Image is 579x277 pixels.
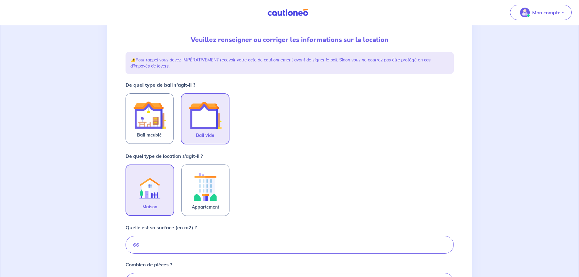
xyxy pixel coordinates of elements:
[126,82,195,88] strong: De quel type de bail s’agit-il ?
[133,170,166,203] img: illu_rent.svg
[130,57,449,69] p: ⚠️
[126,35,454,45] p: Veuillez renseigner ou corriger les informations sur la location
[143,203,157,210] span: Maison
[196,132,214,139] span: Bail vide
[520,8,530,17] img: illu_account_valid_menu.svg
[189,170,222,203] img: illu_apartment.svg
[532,9,560,16] p: Mon compte
[126,152,203,160] p: De quel type de location s’agit-il ?
[137,131,162,139] span: Bail meublé
[126,224,197,231] p: Quelle est sa surface (en m2) ?
[192,203,219,211] span: Appartement
[265,9,311,16] img: Cautioneo
[510,5,572,20] button: illu_account_valid_menu.svgMon compte
[133,99,166,131] img: illu_furnished_lease.svg
[126,236,454,254] input: Ex : 67
[126,261,172,268] p: Combien de pièces ?
[189,99,222,132] img: illu_empty_lease.svg
[130,57,431,69] em: Pour rappel vous devez IMPÉRATIVEMENT recevoir votre acte de cautionnement avant de signer le bai...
